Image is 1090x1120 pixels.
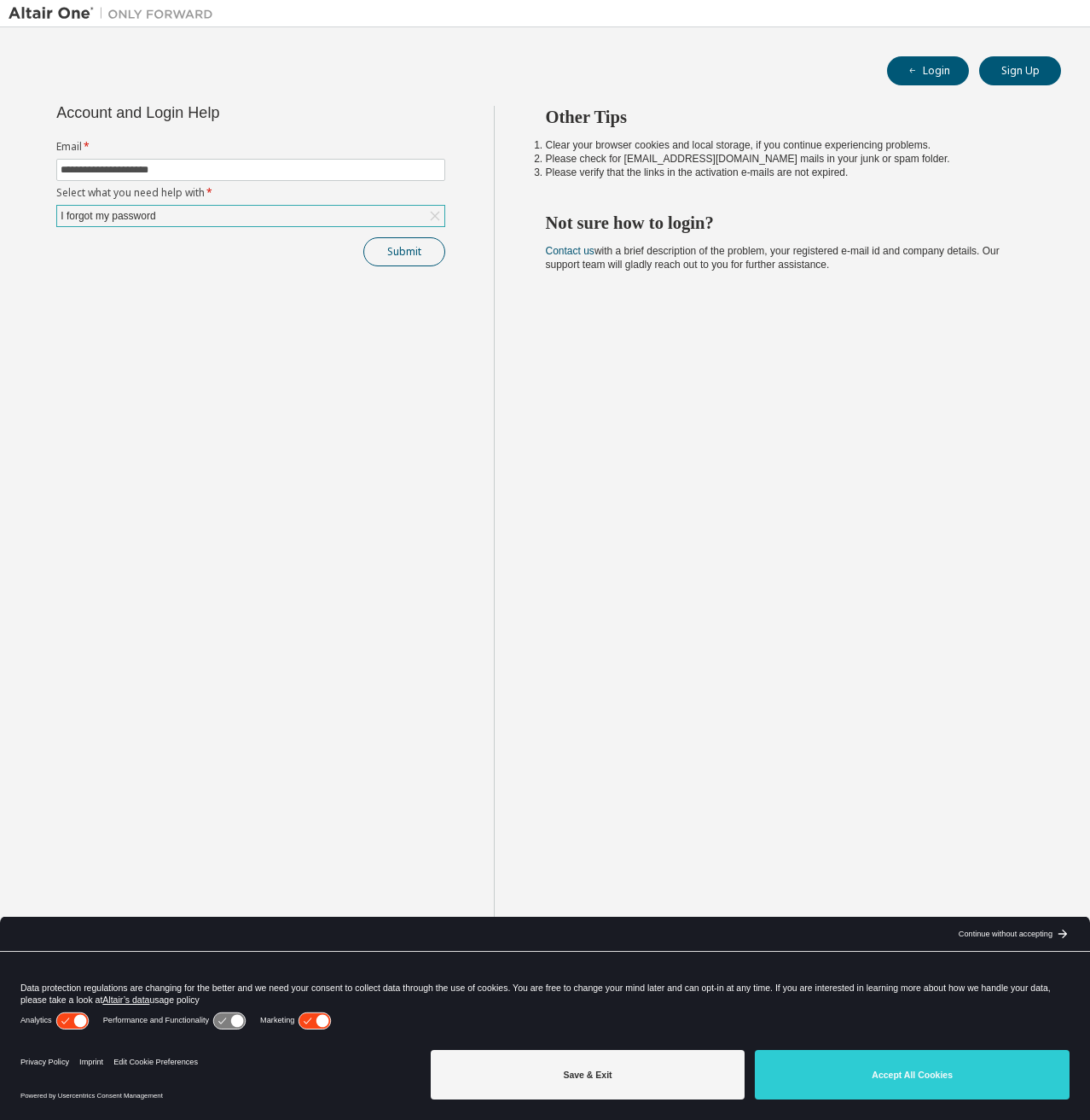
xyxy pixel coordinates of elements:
[56,106,368,120] div: Account and Login Help
[887,56,969,85] button: Login
[546,166,1031,179] li: Please verify that the links in the activation e-mails are not expired.
[546,152,1031,166] li: Please check for [EMAIL_ADDRESS][DOMAIN_NAME] mails in your junk or spam folder.
[58,207,158,225] div: I forgot my password
[546,138,1031,152] li: Clear your browser cookies and local storage, if you continue experiencing problems.
[57,206,444,226] div: I forgot my password
[56,140,445,154] label: Email
[363,237,445,266] button: Submit
[979,56,1061,85] button: Sign Up
[546,245,1000,271] span: with a brief description of the problem, your registered e-mail id and company details. Our suppo...
[56,186,445,200] label: Select what you need help with
[546,106,1031,128] h2: Other Tips
[9,5,222,22] img: Altair One
[546,245,594,257] a: Contact us
[546,212,1031,234] h2: Not sure how to login?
